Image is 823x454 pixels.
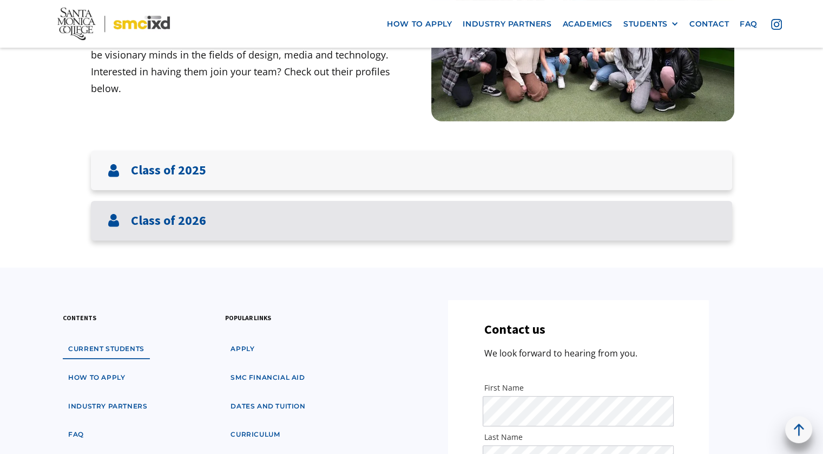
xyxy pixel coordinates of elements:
label: Last Name [484,432,672,443]
p: We look forward to hearing from you. [484,346,637,361]
p: Our students are inquisitive, imaginative and creative designers. These diverse students undergo ... [91,14,412,96]
a: Academics [557,14,618,34]
div: STUDENTS [623,19,668,28]
label: First Name [484,382,672,393]
a: industry partners [457,14,557,34]
h3: Contact us [484,322,545,338]
a: faq [63,425,89,445]
a: contact [684,14,734,34]
a: curriculum [225,425,285,445]
h3: contents [63,313,96,323]
a: industry partners [63,397,153,417]
a: Current students [63,339,150,359]
h3: popular links [225,313,271,323]
a: how to apply [63,368,130,388]
a: faq [734,14,763,34]
a: dates and tuition [225,397,311,417]
a: back to top [785,416,812,443]
h3: Class of 2026 [131,213,206,229]
img: Santa Monica College - SMC IxD logo [57,7,170,40]
img: User icon [107,214,120,227]
img: User icon [107,164,120,177]
h3: Class of 2025 [131,163,206,178]
img: icon - instagram [771,18,782,29]
a: SMC financial aid [225,368,310,388]
a: apply [225,339,260,359]
div: STUDENTS [623,19,679,28]
a: how to apply [381,14,457,34]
